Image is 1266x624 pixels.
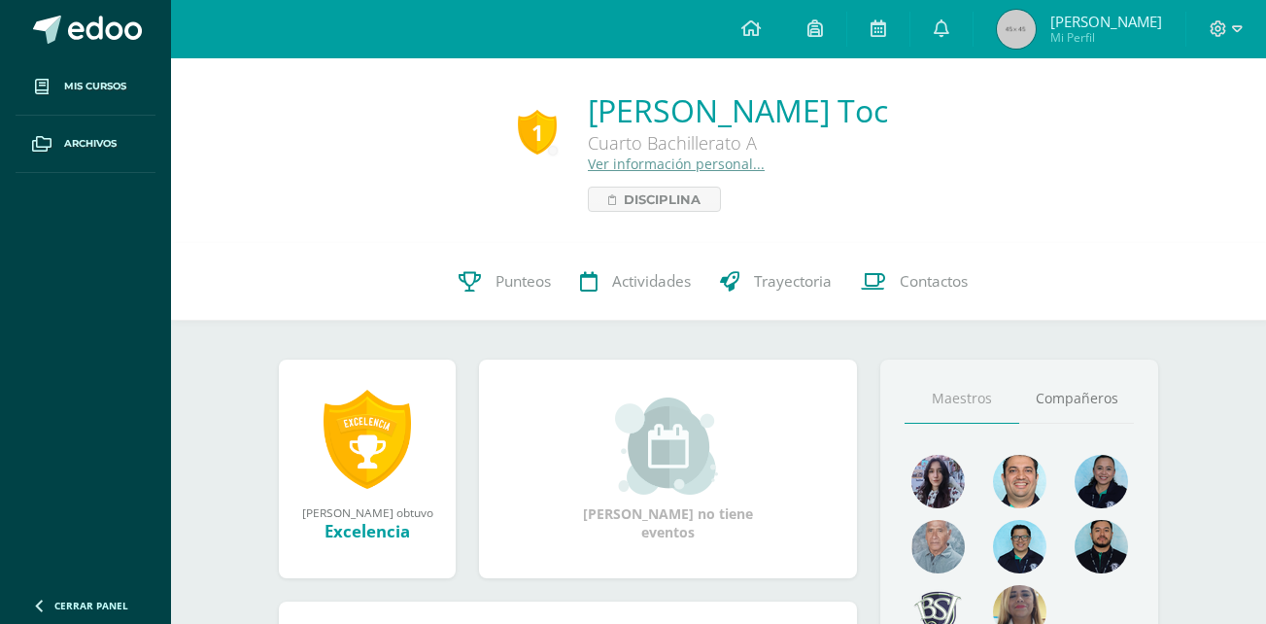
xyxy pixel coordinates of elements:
[905,374,1019,424] a: Maestros
[846,243,982,321] a: Contactos
[16,58,155,116] a: Mis cursos
[16,116,155,173] a: Archivos
[1050,29,1162,46] span: Mi Perfil
[298,520,436,542] div: Excelencia
[298,504,436,520] div: [PERSON_NAME] obtuvo
[911,520,965,573] img: 55ac31a88a72e045f87d4a648e08ca4b.png
[588,187,721,212] a: Disciplina
[900,271,968,292] span: Contactos
[571,398,766,541] div: [PERSON_NAME] no tiene eventos
[588,131,888,155] div: Cuarto Bachillerato A
[444,243,565,321] a: Punteos
[518,110,557,155] div: 1
[496,271,551,292] span: Punteos
[1075,520,1128,573] img: 2207c9b573316a41e74c87832a091651.png
[588,89,888,131] a: [PERSON_NAME] Toc
[705,243,846,321] a: Trayectoria
[1050,12,1162,31] span: [PERSON_NAME]
[1019,374,1134,424] a: Compañeros
[565,243,705,321] a: Actividades
[997,10,1036,49] img: 45x45
[754,271,832,292] span: Trayectoria
[64,79,126,94] span: Mis cursos
[624,188,701,211] span: Disciplina
[64,136,117,152] span: Archivos
[993,520,1046,573] img: d220431ed6a2715784848fdc026b3719.png
[1075,455,1128,508] img: 4fefb2d4df6ade25d47ae1f03d061a50.png
[54,599,128,612] span: Cerrar panel
[612,271,691,292] span: Actividades
[911,455,965,508] img: 31702bfb268df95f55e840c80866a926.png
[993,455,1046,508] img: 677c00e80b79b0324b531866cf3fa47b.png
[588,155,765,173] a: Ver información personal...
[615,398,721,495] img: event_small.png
